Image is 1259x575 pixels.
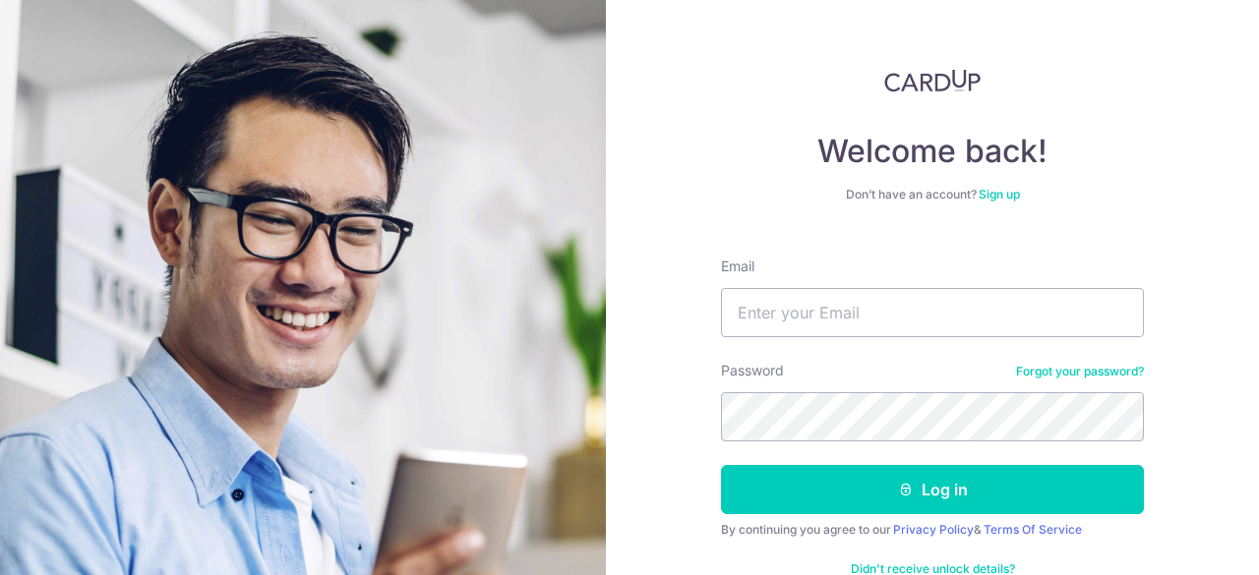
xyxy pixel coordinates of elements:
[721,288,1144,337] input: Enter your Email
[884,69,981,92] img: CardUp Logo
[1016,364,1144,379] a: Forgot your password?
[893,522,974,537] a: Privacy Policy
[721,465,1144,514] button: Log in
[721,187,1144,202] div: Don’t have an account?
[984,522,1082,537] a: Terms Of Service
[979,187,1020,201] a: Sign up
[721,522,1144,538] div: By continuing you agree to our &
[721,361,784,380] label: Password
[721,257,754,276] label: Email
[721,132,1144,171] h4: Welcome back!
